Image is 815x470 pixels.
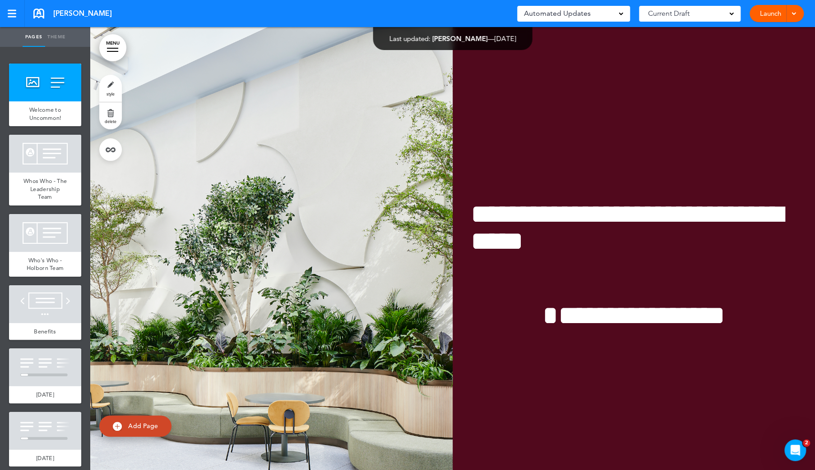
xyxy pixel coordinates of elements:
[9,252,81,277] a: Who's Who - Holborn Team
[53,9,112,18] span: [PERSON_NAME]
[105,119,116,124] span: delete
[99,415,171,437] a: Add Page
[36,454,54,462] span: [DATE]
[99,102,122,129] a: delete
[34,328,56,335] span: Benefits
[9,101,81,126] a: Welcome to Uncommon!
[9,173,81,205] a: Whos Who - The Leadership Team
[9,323,81,340] a: Benefits
[29,106,61,122] span: Welcome to Uncommon!
[45,27,68,47] a: Theme
[432,34,488,43] span: [PERSON_NAME]
[128,422,158,430] span: Add Page
[107,91,115,96] span: style
[27,256,64,272] span: Who's Who - Holborn Team
[524,7,591,20] span: Automated Updates
[495,34,516,43] span: [DATE]
[784,439,806,461] iframe: Intercom live chat
[9,386,81,403] a: [DATE]
[389,34,431,43] span: Last updated:
[36,391,54,398] span: [DATE]
[99,75,122,102] a: style
[9,450,81,467] a: [DATE]
[389,35,516,42] div: —
[648,7,690,20] span: Current Draft
[756,5,785,22] a: Launch
[803,439,810,447] span: 2
[113,422,122,431] img: add.svg
[23,27,45,47] a: Pages
[23,177,67,201] span: Whos Who - The Leadership Team
[99,34,126,61] a: MENU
